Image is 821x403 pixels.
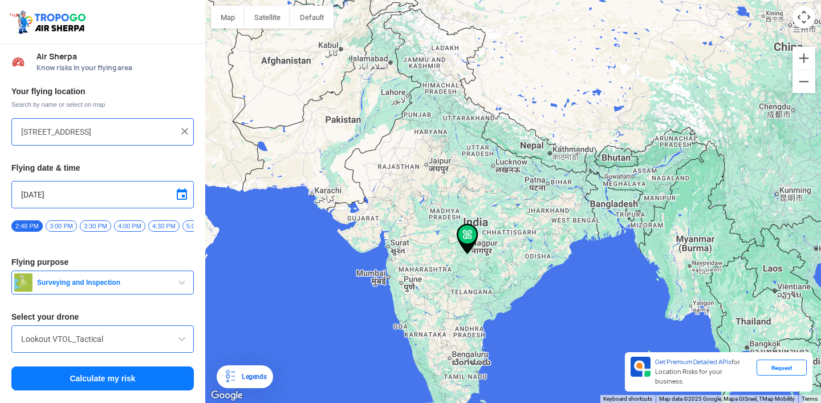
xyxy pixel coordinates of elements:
[32,278,175,287] span: Surveying and Inspection
[14,273,32,292] img: survey.png
[21,332,184,346] input: Search by name or Brand
[223,370,237,384] img: Legends
[208,388,246,403] img: Google
[11,313,194,321] h3: Select your drone
[792,47,815,70] button: Zoom in
[208,388,246,403] a: Open this area in Google Maps (opens a new window)
[11,366,194,390] button: Calculate my risk
[757,360,807,376] div: Request
[631,357,651,377] img: Premium APIs
[211,6,245,29] button: Show street map
[237,370,266,384] div: Legends
[11,100,194,109] span: Search by name or select on map
[148,220,180,232] span: 4:30 PM
[114,220,145,232] span: 4:00 PM
[21,125,176,139] input: Search your flying location
[11,271,194,295] button: Surveying and Inspection
[36,52,194,61] span: Air Sherpa
[11,258,194,266] h3: Flying purpose
[182,220,214,232] span: 5:00 PM
[792,6,815,29] button: Map camera controls
[651,357,757,387] div: for Location Risks for your business.
[245,6,290,29] button: Show satellite imagery
[659,396,795,402] span: Map data ©2025 Google, Mapa GISrael, TMap Mobility
[80,220,111,232] span: 3:30 PM
[11,220,43,232] span: 2:48 PM
[46,220,77,232] span: 3:00 PM
[603,395,652,403] button: Keyboard shortcuts
[11,87,194,95] h3: Your flying location
[21,188,184,201] input: Select Date
[802,396,818,402] a: Terms
[36,63,194,72] span: Know risks in your flying area
[179,126,190,137] img: ic_close.png
[11,55,25,68] img: Risk Scores
[11,164,194,172] h3: Flying date & time
[792,70,815,93] button: Zoom out
[655,358,731,366] span: Get Premium Detailed APIs
[9,9,90,35] img: ic_tgdronemaps.svg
